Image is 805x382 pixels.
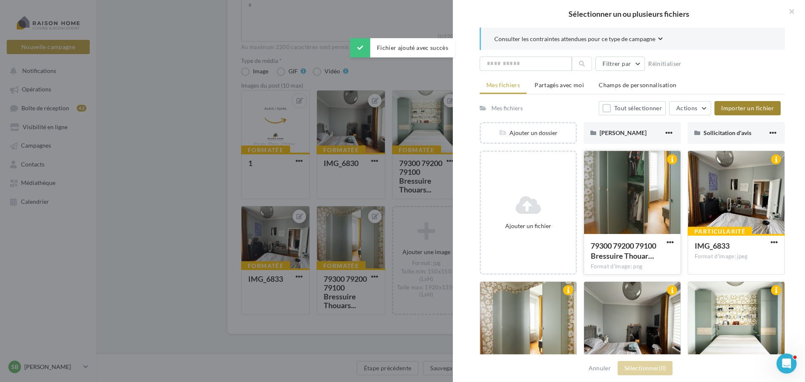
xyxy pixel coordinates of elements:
h2: Sélectionner un ou plusieurs fichiers [466,10,792,18]
span: Sollicitation d'avis [704,129,751,136]
span: [PERSON_NAME] [600,129,647,136]
span: IMG_6833 [695,241,730,250]
button: Actions [669,101,711,115]
button: Consulter les contraintes attendues pour ce type de campagne [494,34,663,45]
div: Ajouter un fichier [484,222,572,230]
div: Ajouter un dossier [481,129,576,137]
button: Importer un fichier [714,101,781,115]
span: Partagés avec moi [535,81,584,88]
div: Particularité [688,227,752,236]
span: Actions [676,104,697,112]
button: Annuler [585,363,614,373]
span: Consulter les contraintes attendues pour ce type de campagne [494,35,655,43]
button: Réinitialiser [645,59,685,69]
span: Importer un fichier [721,104,774,112]
span: (0) [659,364,666,372]
div: Format d'image: png [591,263,674,270]
button: Sélectionner(0) [618,361,673,375]
div: Mes fichiers [491,104,523,112]
div: Format d'image: jpeg [695,253,778,260]
button: Tout sélectionner [599,101,666,115]
span: Champs de personnalisation [599,81,676,88]
span: Mes fichiers [486,81,520,88]
iframe: Intercom live chat [776,353,797,374]
button: Filtrer par [595,57,645,71]
div: Fichier ajouté avec succès [350,38,455,57]
span: 79300 79200 79100 Bressuire Thouars Parthenay Mauléon Cerizay Cuisine sur-mesure Dressing Bureau ... [591,241,656,260]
